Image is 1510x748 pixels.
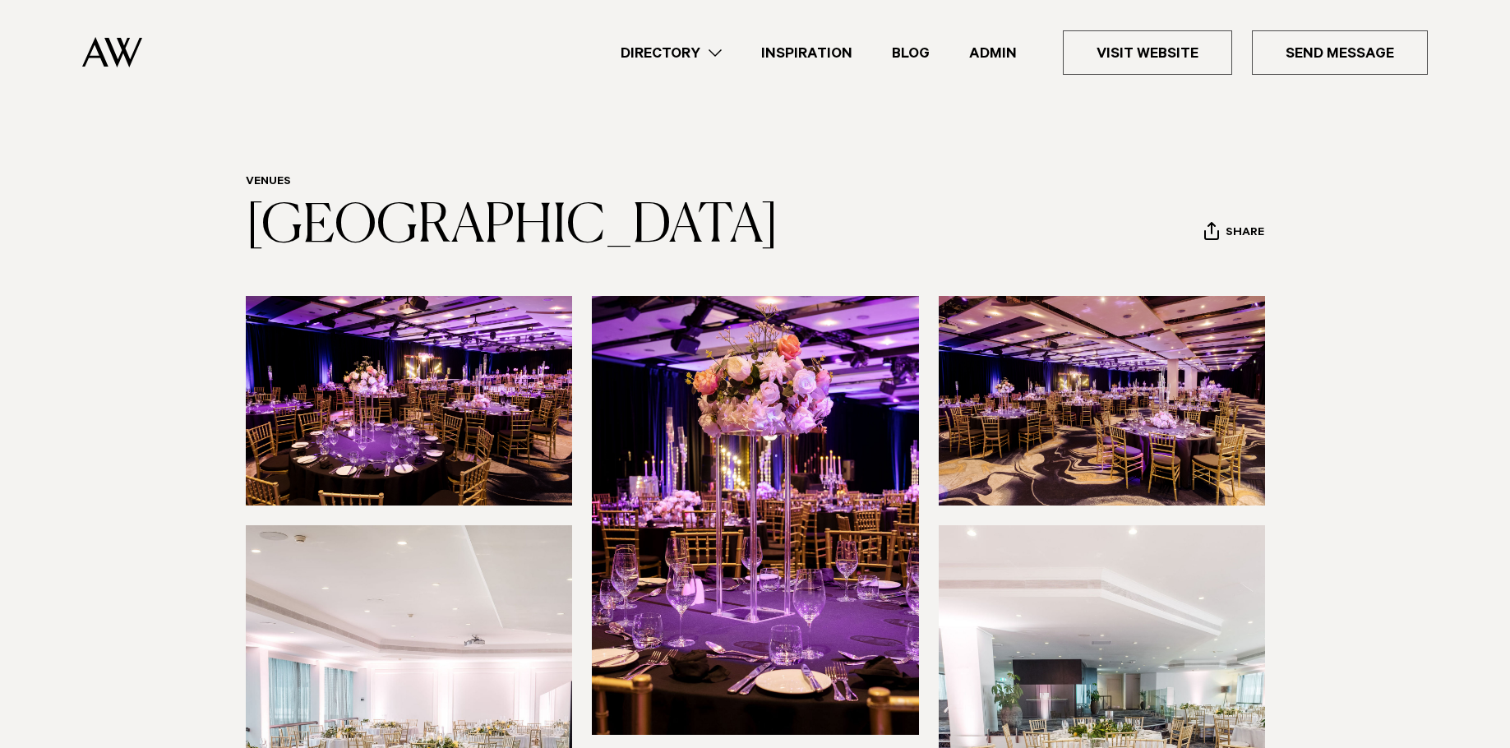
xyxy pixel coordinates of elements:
[741,42,872,64] a: Inspiration
[1226,226,1264,242] span: Share
[949,42,1037,64] a: Admin
[1203,221,1265,246] button: Share
[82,37,142,67] img: Auckland Weddings Logo
[601,42,741,64] a: Directory
[246,176,291,189] a: Venues
[1252,30,1428,75] a: Send Message
[246,201,778,253] a: [GEOGRAPHIC_DATA]
[1063,30,1232,75] a: Visit Website
[872,42,949,64] a: Blog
